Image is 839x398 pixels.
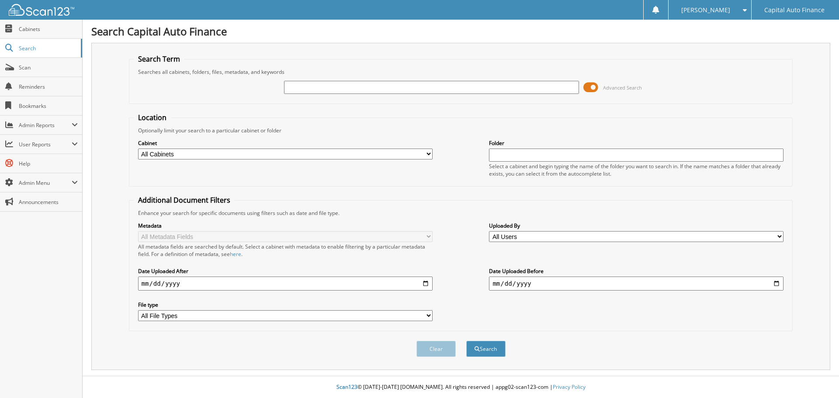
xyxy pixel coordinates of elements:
label: Date Uploaded Before [489,267,784,275]
a: Privacy Policy [553,383,586,391]
span: Search [19,45,76,52]
label: Metadata [138,222,433,229]
button: Search [466,341,506,357]
legend: Search Term [134,54,184,64]
span: Scan123 [336,383,357,391]
span: Announcements [19,198,78,206]
span: Admin Reports [19,121,72,129]
span: Advanced Search [603,84,642,91]
span: [PERSON_NAME] [681,7,730,13]
label: Uploaded By [489,222,784,229]
label: File type [138,301,433,308]
label: Date Uploaded After [138,267,433,275]
div: All metadata fields are searched by default. Select a cabinet with metadata to enable filtering b... [138,243,433,258]
button: Clear [416,341,456,357]
legend: Location [134,113,171,122]
span: Capital Auto Finance [764,7,825,13]
label: Folder [489,139,784,147]
span: Scan [19,64,78,71]
span: User Reports [19,141,72,148]
h1: Search Capital Auto Finance [91,24,830,38]
span: Help [19,160,78,167]
div: Select a cabinet and begin typing the name of the folder you want to search in. If the name match... [489,163,784,177]
span: Admin Menu [19,179,72,187]
div: Searches all cabinets, folders, files, metadata, and keywords [134,68,788,76]
input: start [138,277,433,291]
div: Enhance your search for specific documents using filters such as date and file type. [134,209,788,217]
span: Bookmarks [19,102,78,110]
legend: Additional Document Filters [134,195,235,205]
a: here [230,250,241,258]
div: © [DATE]-[DATE] [DOMAIN_NAME]. All rights reserved | appg02-scan123-com | [83,377,839,398]
div: Optionally limit your search to a particular cabinet or folder [134,127,788,134]
img: scan123-logo-white.svg [9,4,74,16]
span: Cabinets [19,25,78,33]
input: end [489,277,784,291]
label: Cabinet [138,139,433,147]
span: Reminders [19,83,78,90]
